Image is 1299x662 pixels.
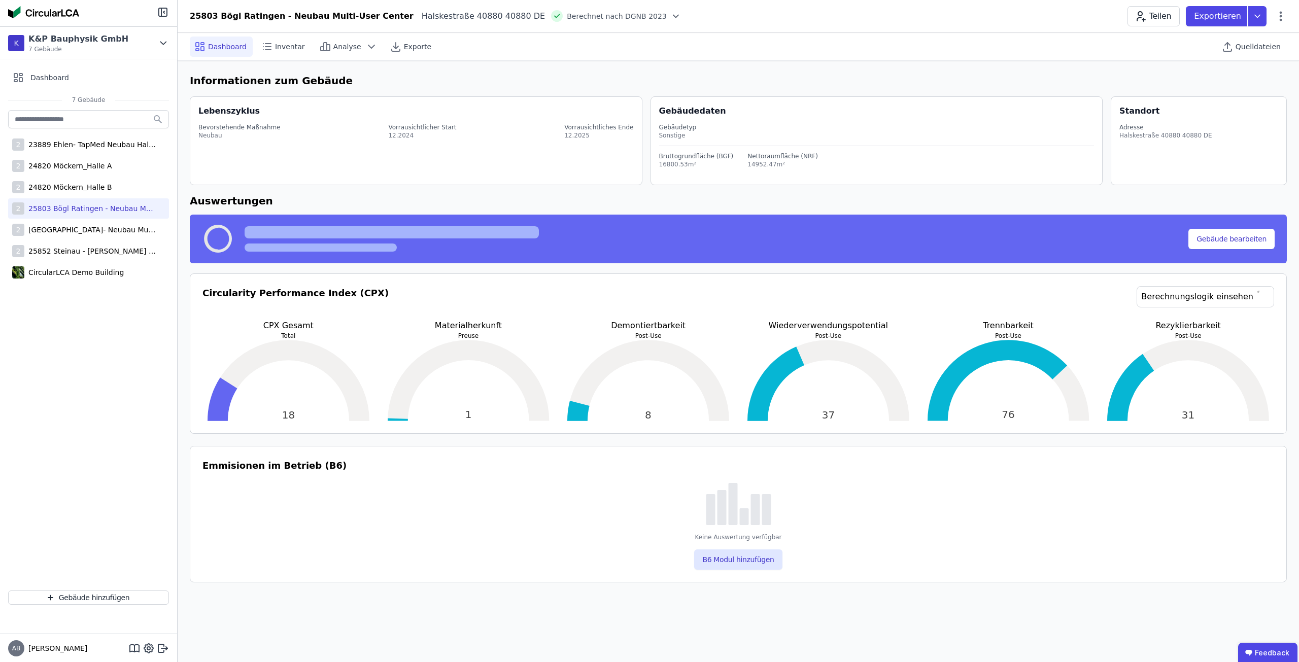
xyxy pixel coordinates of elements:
p: Wiederverwendungspotential [742,320,914,332]
span: Inventar [275,42,305,52]
p: Exportieren [1194,10,1243,22]
h3: Circularity Performance Index (CPX) [202,286,389,320]
div: 14952.47m² [747,160,818,168]
div: K [8,35,24,51]
div: Nettoraumfläche (NRF) [747,152,818,160]
p: CPX Gesamt [202,320,374,332]
div: [GEOGRAPHIC_DATA]- Neubau Multi-User Center [24,225,156,235]
div: Neubau [198,131,281,140]
div: 2 [12,181,24,193]
span: Berechnet nach DGNB 2023 [567,11,667,21]
p: Post-Use [922,332,1095,340]
button: B6 Modul hinzufügen [694,549,782,570]
div: Gebäudetyp [659,123,1095,131]
h6: Informationen zum Gebäude [190,73,1287,88]
button: Teilen [1127,6,1180,26]
div: 25803 Bögl Ratingen - Neubau Multi-User Center [190,10,414,22]
div: K&P Bauphysik GmbH [28,33,128,45]
img: Concular [8,6,79,18]
div: Halskestraße 40880 40880 DE [1119,131,1212,140]
div: 24820 Möckern_Halle A [24,161,112,171]
p: Materialherkunft [383,320,555,332]
span: Dashboard [30,73,69,83]
img: CircularLCA Demo Building [12,264,24,281]
div: Sonstige [659,131,1095,140]
h6: Auswertungen [190,193,1287,208]
div: 12.2024 [388,131,456,140]
p: Rezyklierbarkeit [1102,320,1274,332]
div: Adresse [1119,123,1212,131]
p: Trennbarkeit [922,320,1095,332]
div: 25803 Bögl Ratingen - Neubau Multi-User Center [24,203,156,214]
h3: Emmisionen im Betrieb (B6) [202,459,347,473]
div: 12.2025 [564,131,633,140]
button: Gebäude bearbeiten [1188,229,1275,249]
p: Total [202,332,374,340]
p: Preuse [383,332,555,340]
div: 2 [12,224,24,236]
span: Quelldateien [1236,42,1281,52]
span: [PERSON_NAME] [24,643,87,653]
div: 24820 Möckern_Halle B [24,182,112,192]
div: Bruttogrundfläche (BGF) [659,152,734,160]
span: 7 Gebäude [62,96,116,104]
div: Vorrausichtlicher Start [388,123,456,131]
p: Post-Use [742,332,914,340]
div: 2 [12,245,24,257]
span: Exporte [404,42,431,52]
div: Lebenszyklus [198,105,260,117]
div: Standort [1119,105,1159,117]
a: Berechnungslogik einsehen [1137,286,1274,307]
div: Bevorstehende Maßnahme [198,123,281,131]
p: Post-Use [562,332,734,340]
div: 2 [12,160,24,172]
p: Demontiertbarkeit [562,320,734,332]
span: AB [12,645,20,651]
span: 7 Gebäude [28,45,128,53]
div: 16800.53m² [659,160,734,168]
span: Analyse [333,42,361,52]
div: 2 [12,138,24,151]
div: 25852 Steinau - [PERSON_NAME] Logistikzentrum [24,246,156,256]
p: Post-Use [1102,332,1274,340]
div: 23889 Ehlen- TapMed Neubau Halle 2 [24,140,156,150]
div: CircularLCA Demo Building [24,267,124,277]
span: Dashboard [208,42,247,52]
div: Vorrausichtliches Ende [564,123,633,131]
div: Keine Auswertung verfügbar [695,533,781,541]
button: Gebäude hinzufügen [8,590,169,605]
div: Gebäudedaten [659,105,1103,117]
div: 2 [12,202,24,215]
img: empty-state [706,483,771,525]
div: Halskestraße 40880 40880 DE [414,10,545,22]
